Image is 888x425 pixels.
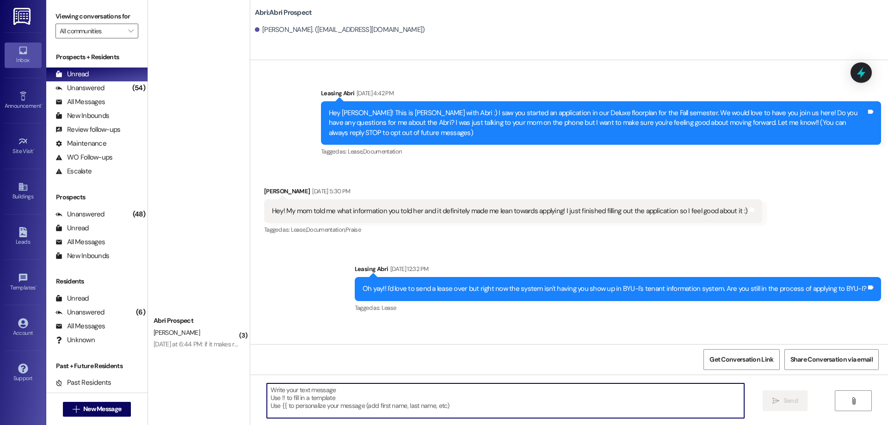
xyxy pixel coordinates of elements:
b: Abri: Abri Prospect [255,8,312,18]
div: Escalate [55,166,92,176]
span: Documentation [363,148,402,155]
span: Lease , [348,148,363,155]
div: Unread [55,223,89,233]
div: Unanswered [55,209,105,219]
span: [PERSON_NAME] [154,328,200,337]
div: [DATE] 5:30 PM [310,186,350,196]
div: [DATE] at 6:44 PM: if it makes room assignments any easier [PERSON_NAME] says she'd love to switc... [154,340,643,348]
span: Lease , [291,226,306,234]
div: New Inbounds [55,251,109,261]
div: Review follow-ups [55,125,120,135]
div: (6) [134,305,148,320]
div: Residents [46,277,148,286]
i:  [128,27,133,35]
div: Oh yay!! I'd love to send a lease over but right now the system isn't having you show up in BYU-I... [363,284,866,294]
a: Buildings [5,179,42,204]
div: WO Follow-ups [55,153,112,162]
div: (48) [130,207,148,222]
div: Maintenance [55,139,106,148]
a: Templates • [5,270,42,295]
div: (54) [130,81,148,95]
input: All communities [60,24,123,38]
span: Share Conversation via email [790,355,873,364]
span: Get Conversation Link [709,355,773,364]
div: Leasing Abri [321,88,881,101]
div: Abri Prospect [154,316,239,326]
div: Past + Future Residents [46,361,148,371]
div: Unread [55,294,89,303]
div: [PERSON_NAME]. ([EMAIL_ADDRESS][DOMAIN_NAME]) [255,25,425,35]
div: [PERSON_NAME] [264,186,762,199]
button: Send [763,390,808,411]
div: [PERSON_NAME] [264,342,485,355]
div: All Messages [55,321,105,331]
span: • [36,283,37,289]
span: Praise [345,226,361,234]
button: New Message [63,402,131,417]
a: Inbox [5,43,42,68]
div: [DATE] 1:05 PM [310,342,348,352]
div: Leasing Abri [355,264,881,277]
img: ResiDesk Logo [13,8,32,25]
div: All Messages [55,237,105,247]
div: Unanswered [55,83,105,93]
div: Unanswered [55,308,105,317]
div: Prospects + Residents [46,52,148,62]
div: Past Residents [55,378,111,388]
span: • [33,147,35,153]
div: Tagged as: [321,145,881,158]
div: All Messages [55,97,105,107]
span: Send [783,396,798,406]
div: [DATE] 12:32 PM [388,264,428,274]
div: Prospects [46,192,148,202]
i:  [850,397,857,405]
div: Tagged as: [264,223,762,236]
a: Site Visit • [5,134,42,159]
button: Share Conversation via email [784,349,879,370]
div: Unknown [55,335,95,345]
div: Hey [PERSON_NAME]! This is [PERSON_NAME] with Abri :) I saw you started an application in our Del... [329,108,866,138]
i:  [73,406,80,413]
i:  [772,397,779,405]
span: New Message [83,404,121,414]
div: Unread [55,69,89,79]
label: Viewing conversations for [55,9,138,24]
a: Leads [5,224,42,249]
a: Account [5,315,42,340]
div: Tagged as: [355,301,881,314]
span: • [41,101,43,108]
span: Documentation , [306,226,345,234]
div: [DATE] 4:42 PM [354,88,394,98]
button: Get Conversation Link [703,349,779,370]
a: Support [5,361,42,386]
div: New Inbounds [55,111,109,121]
div: Hey! My mom told me what information you told her and it definitely made me lean towards applying... [272,206,747,216]
span: Lease [382,304,396,312]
